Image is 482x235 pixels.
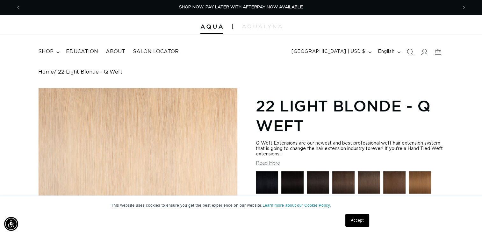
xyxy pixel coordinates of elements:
[106,48,125,55] span: About
[38,48,54,55] span: shop
[383,171,406,194] img: 4 Medium Brown - Q Weft
[457,2,471,14] button: Next announcement
[358,171,380,197] a: 4AB Medium Ash Brown - Q Weft
[281,171,304,197] a: 1N Natural Black - Q Weft
[11,2,25,14] button: Previous announcement
[133,48,179,55] span: Salon Locator
[403,45,417,59] summary: Search
[307,171,329,194] img: 1B Soft Black - Q Weft
[409,171,431,197] a: 6 Light Brown - Q Weft
[256,171,278,197] a: 1 Black - Q Weft
[263,203,331,208] a: Learn more about our Cookie Policy.
[242,25,282,28] img: aqualyna.com
[409,171,431,194] img: 6 Light Brown - Q Weft
[179,5,303,9] span: SHOP NOW. PAY LATER WITH AFTERPAY NOW AVAILABLE
[291,48,365,55] span: [GEOGRAPHIC_DATA] | USD $
[256,161,280,166] button: Read More
[256,171,278,194] img: 1 Black - Q Weft
[345,214,369,227] a: Accept
[111,203,371,208] p: This website uses cookies to ensure you get the best experience on our website.
[38,69,54,75] a: Home
[307,171,329,197] a: 1B Soft Black - Q Weft
[378,48,394,55] span: English
[383,171,406,197] a: 4 Medium Brown - Q Weft
[62,45,102,59] a: Education
[374,46,403,58] button: English
[129,45,183,59] a: Salon Locator
[256,96,444,136] h1: 22 Light Blonde - Q Weft
[200,25,223,29] img: Aqua Hair Extensions
[34,45,62,59] summary: shop
[66,48,98,55] span: Education
[332,171,355,194] img: 2 Dark Brown - Q Weft
[358,171,380,194] img: 4AB Medium Ash Brown - Q Weft
[58,69,123,75] span: 22 Light Blonde - Q Weft
[4,217,18,231] div: Accessibility Menu
[281,171,304,194] img: 1N Natural Black - Q Weft
[332,171,355,197] a: 2 Dark Brown - Q Weft
[102,45,129,59] a: About
[38,69,444,75] nav: breadcrumbs
[256,141,444,157] div: Q Weft Extensions are our newest and best professional weft hair extension system that is going t...
[288,46,374,58] button: [GEOGRAPHIC_DATA] | USD $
